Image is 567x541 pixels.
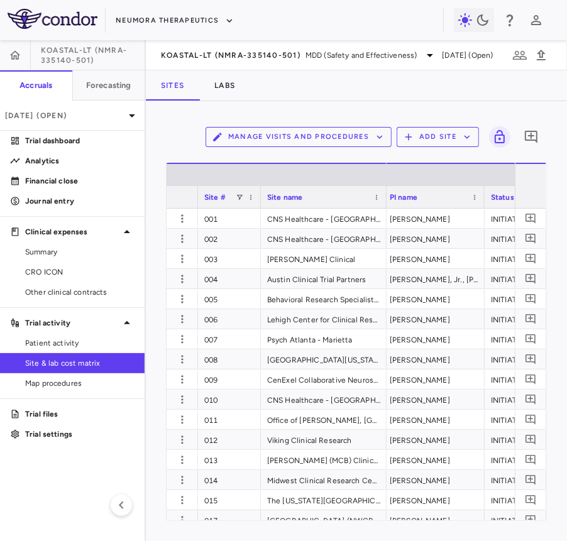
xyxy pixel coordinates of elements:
[25,358,135,369] span: Site & lab cost matrix
[522,411,539,428] button: Add comment
[261,450,387,469] div: [PERSON_NAME] (MCB) Clinical Research Centers
[25,408,135,420] p: Trial files
[198,289,261,309] div: 005
[397,127,479,147] button: Add Site
[520,126,542,148] button: Add comment
[198,430,261,449] div: 012
[522,451,539,468] button: Add comment
[261,410,387,429] div: Office of [PERSON_NAME], [GEOGRAPHIC_DATA]
[383,410,485,429] div: [PERSON_NAME]
[383,249,485,268] div: [PERSON_NAME]
[383,309,485,329] div: [PERSON_NAME]
[383,209,485,228] div: [PERSON_NAME]
[25,287,135,298] span: Other clinical contracts
[525,293,537,305] svg: Add comment
[383,470,485,489] div: [PERSON_NAME]
[522,250,539,267] button: Add comment
[198,410,261,429] div: 011
[491,193,514,202] span: Status
[383,390,485,409] div: [PERSON_NAME]
[383,349,485,369] div: [PERSON_NAME]
[198,470,261,489] div: 014
[198,450,261,469] div: 013
[25,135,135,146] p: Trial dashboard
[525,474,537,486] svg: Add comment
[198,309,261,329] div: 006
[261,289,387,309] div: Behavioral Research Specialists, LLC
[261,490,387,510] div: The [US_STATE][GEOGRAPHIC_DATA]
[522,351,539,368] button: Add comment
[522,391,539,408] button: Add comment
[25,337,135,349] span: Patient activity
[484,126,510,148] span: Lock grid
[383,369,485,389] div: [PERSON_NAME]
[206,127,392,147] button: Manage Visits and Procedures
[525,434,537,445] svg: Add comment
[198,209,261,228] div: 001
[525,273,537,285] svg: Add comment
[306,50,417,61] span: MDD (Safety and Effectiveness)
[390,193,417,202] span: PI name
[524,129,539,145] svg: Add comment
[86,80,131,91] h6: Forecasting
[41,45,145,65] span: KOASTAL-LT (NMRA-335140-501)
[522,210,539,227] button: Add comment
[19,80,52,91] h6: Accruals
[161,50,300,60] span: KOASTAL-LT (NMRA-335140-501)
[25,378,135,389] span: Map procedures
[261,369,387,389] div: CenExel Collaborative Neuroscience Network (CNS) - [GEOGRAPHIC_DATA]
[261,309,387,329] div: Lehigh Center for Clinical Research
[383,490,485,510] div: [PERSON_NAME]
[522,511,539,528] button: Add comment
[261,249,387,268] div: [PERSON_NAME] Clinical
[267,193,302,202] span: Site name
[198,510,261,530] div: 017
[198,249,261,268] div: 003
[383,510,485,530] div: [PERSON_NAME]
[198,269,261,288] div: 004
[383,430,485,449] div: [PERSON_NAME]
[383,329,485,349] div: [PERSON_NAME]
[525,333,537,345] svg: Add comment
[204,193,226,202] span: Site #
[525,353,537,365] svg: Add comment
[525,232,537,244] svg: Add comment
[146,70,199,101] button: Sites
[522,471,539,488] button: Add comment
[522,431,539,448] button: Add comment
[383,269,485,288] div: [PERSON_NAME], Jr., [PERSON_NAME]
[525,514,537,526] svg: Add comment
[261,229,387,248] div: CNS Healthcare - [GEOGRAPHIC_DATA]
[522,331,539,347] button: Add comment
[25,246,135,258] span: Summary
[261,430,387,449] div: Viking Clinical Research
[522,310,539,327] button: Add comment
[525,454,537,466] svg: Add comment
[261,510,387,530] div: [GEOGRAPHIC_DATA] (NWCRC)
[5,110,124,121] p: [DATE] (Open)
[8,9,97,29] img: logo-full-SnFGN8VE.png
[522,491,539,508] button: Add comment
[525,253,537,265] svg: Add comment
[525,212,537,224] svg: Add comment
[198,390,261,409] div: 010
[25,266,135,278] span: CRO ICON
[522,270,539,287] button: Add comment
[25,195,135,207] p: Journal entry
[525,393,537,405] svg: Add comment
[261,349,387,369] div: [GEOGRAPHIC_DATA][US_STATE] at [GEOGRAPHIC_DATA]/[GEOGRAPHIC_DATA] Medicine [GEOGRAPHIC_DATA]
[383,450,485,469] div: [PERSON_NAME]
[25,429,135,440] p: Trial settings
[261,329,387,349] div: Psych Atlanta - Marietta
[199,70,250,101] button: Labs
[522,230,539,247] button: Add comment
[25,155,135,167] p: Analytics
[443,50,493,61] span: [DATE] (Open)
[25,175,135,187] p: Financial close
[198,490,261,510] div: 015
[198,229,261,248] div: 002
[522,371,539,388] button: Add comment
[525,413,537,425] svg: Add comment
[383,289,485,309] div: [PERSON_NAME]
[25,317,119,329] p: Trial activity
